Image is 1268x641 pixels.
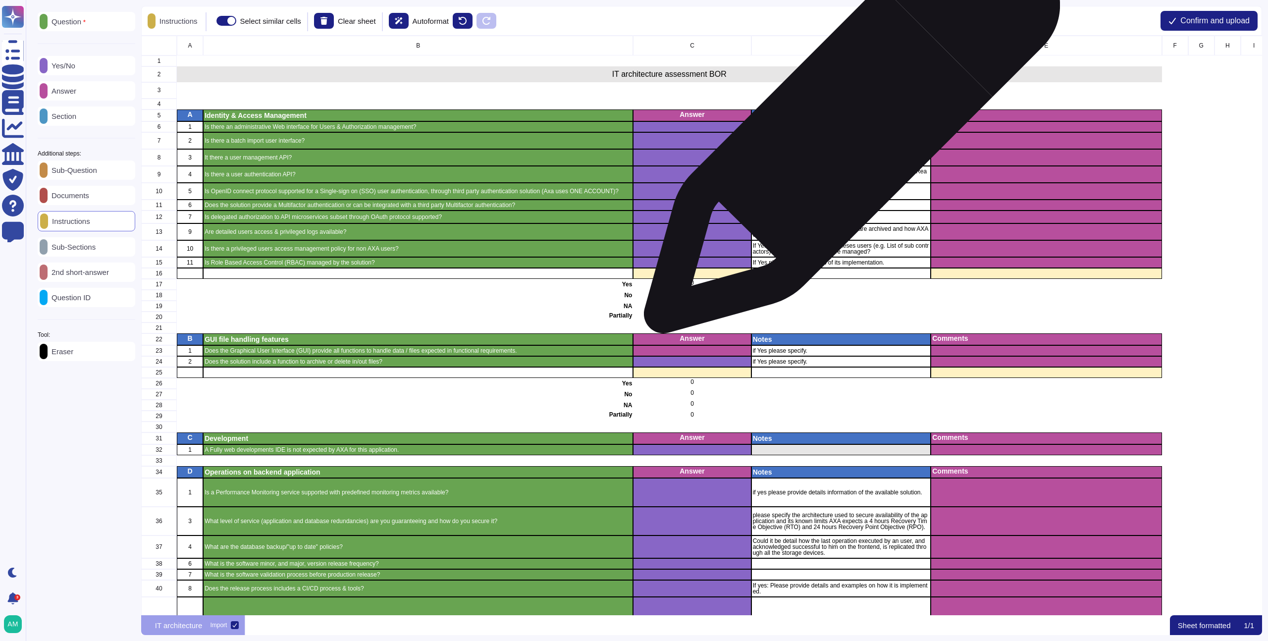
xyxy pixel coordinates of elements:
p: Section [48,112,76,120]
div: 18 [141,290,177,301]
p: Does the solution provide a Multifactor authentication or can be integrated with a third party Mu... [205,202,632,208]
div: 21 [141,322,177,333]
p: Question [48,18,86,26]
p: 1 [178,489,202,495]
div: 27 [141,389,177,400]
div: 13 [141,223,177,240]
p: 8 [178,586,202,591]
p: It there a user management API? [205,155,632,160]
p: Tool: [38,332,50,338]
p: Notes [752,336,929,343]
span: A [188,43,192,49]
p: 7 [178,214,202,220]
p: Additional steps: [38,151,81,157]
div: 28 [141,400,177,411]
p: If Yes, please precise how long the logs are archived and how AXA can access theses logs. [752,226,929,238]
p: 2nd short-answer [48,268,109,276]
p: Partially [204,313,632,319]
span: E [1044,43,1048,49]
p: 0 [634,379,750,385]
div: grid [141,36,1262,615]
div: 39 [141,569,177,580]
p: 1 / 1 [1244,622,1254,629]
p: 2 [178,138,202,144]
div: 40 [141,580,177,597]
p: Comments [932,335,1160,342]
div: 15 [141,257,177,268]
div: 7 [141,132,177,149]
p: if Yes please provide details on available solution. [752,202,929,208]
p: What is the software validation process before production release? [205,572,632,578]
p: Is OpenID connect protocol supported for a Single-sign on (SSO) user authentication, through thir... [205,188,632,194]
div: 30 [141,422,177,432]
p: Is there a user authentication API? [205,171,632,177]
p: 4 [178,171,202,177]
div: 1 [141,55,177,66]
p: NA [204,402,632,408]
p: 3 [178,155,202,160]
p: 6 [178,202,202,208]
p: Answer [634,111,749,118]
p: NA [204,303,632,309]
div: 5 [141,109,177,121]
div: 33 [141,455,177,466]
p: 6 [178,561,202,567]
p: if Yes, please provide existing API description (Create/Update/Read/Delete). [752,152,929,163]
p: Yes/No [48,62,75,69]
p: 1 [178,124,202,130]
div: 17 [141,279,177,290]
p: IT architecture assessment BOR [178,70,1161,78]
div: 37 [141,535,177,558]
div: 19 [141,301,177,312]
div: 22 [141,333,177,345]
p: Does the Graphical User Interface (GUI) provide all functions to handle data / files expected in ... [205,348,632,354]
p: No [204,391,632,397]
p: What are the database backup/"up to date" policies? [205,544,632,550]
div: 2 [141,66,177,82]
p: Instructions [156,17,198,25]
p: Is there a privileged users access management policy for non AXA users? [205,246,632,252]
span: B [416,43,420,49]
p: Is delegated authorization to API microservices subset through OAuth protocol supported? [205,214,632,220]
p: 0 [634,291,750,297]
p: B [178,335,202,342]
p: Development [205,435,632,442]
p: Sub-Question [48,166,97,174]
p: 11 [178,260,202,266]
div: 25 [141,367,177,378]
button: Confirm and upload [1161,11,1258,31]
p: 0 [634,302,750,308]
div: 32 [141,444,177,455]
p: Comments [932,468,1160,475]
p: GUI file handling features [205,336,632,343]
p: A [178,111,202,118]
span: F [1173,43,1176,49]
div: 23 [141,345,177,356]
p: 1 [178,447,202,453]
p: C [178,434,202,441]
p: If Yes, please provide details on theses users (e.g. List of sub contractors) and how theses user... [752,243,929,255]
p: Autoformat [413,17,449,25]
p: if Yes please specify. [752,348,929,354]
div: 20 [141,312,177,322]
div: Import [210,622,227,628]
div: 4 [141,99,177,109]
p: please specify the architecture used to secure availability of the application and its known limi... [752,512,929,530]
span: H [1225,43,1230,49]
div: 29 [141,411,177,422]
div: 34 [141,466,177,478]
div: 14 [141,240,177,257]
p: What level of service (application and database redundancies) are you guaranteeing and how do you... [205,518,632,524]
div: 24 [141,356,177,367]
p: Notes [752,112,929,119]
div: 16 [141,268,177,279]
p: 7 [178,572,202,578]
p: Yes [204,380,632,386]
p: 4 [178,544,202,550]
p: if Yes, please provide existing API description (Create/Update/Read/Delete). [752,168,929,180]
p: Answer [48,87,76,95]
div: 9 [141,166,177,183]
p: IT architecture [155,622,203,629]
div: 26 [141,378,177,389]
p: Documents [48,192,89,199]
